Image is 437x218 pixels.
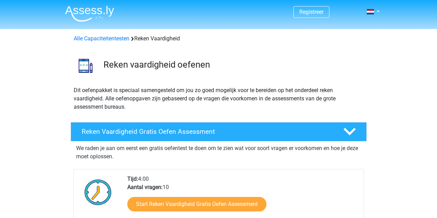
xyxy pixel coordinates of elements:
[71,51,100,80] img: reken vaardigheid
[71,34,366,43] div: Reken Vaardigheid
[127,197,266,211] a: Start Reken Vaardigheid Gratis Oefen Assessment
[82,128,332,136] h4: Reken Vaardigheid Gratis Oefen Assessment
[68,122,370,141] a: Reken Vaardigheid Gratis Oefen Assessment
[81,175,116,209] img: Klok
[127,184,163,190] b: Aantal vragen:
[76,144,361,161] p: We raden je aan om eerst een gratis oefentest te doen om te zien wat voor soort vragen er voorkom...
[103,59,361,70] h3: Reken vaardigheid oefenen
[127,176,138,182] b: Tijd:
[299,9,324,15] a: Registreer
[74,35,129,42] a: Alle Capaciteitentesten
[65,6,114,22] img: Assessly
[74,86,364,111] p: Dit oefenpakket is speciaal samengesteld om jou zo goed mogelijk voor te bereiden op het onderdee...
